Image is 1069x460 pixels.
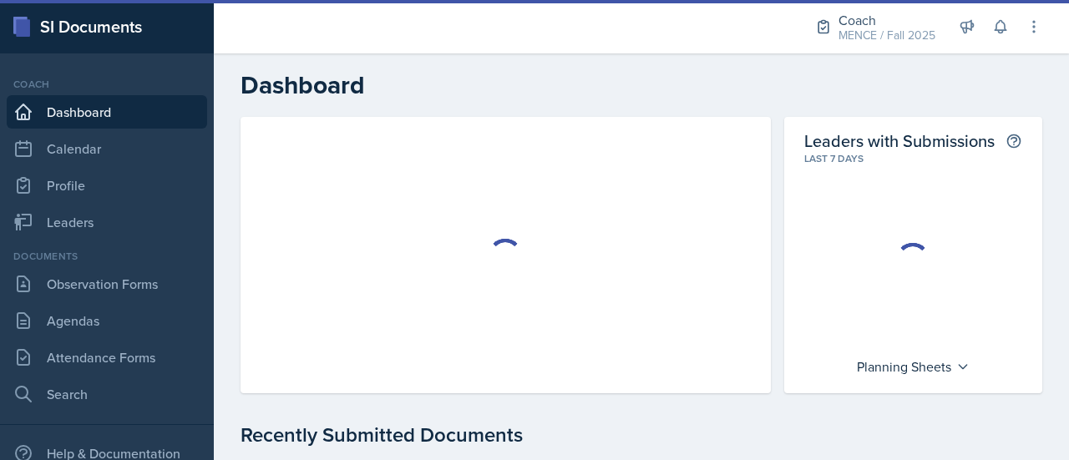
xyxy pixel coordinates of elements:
div: Documents [7,249,207,264]
div: Last 7 days [804,151,1022,166]
h2: Leaders with Submissions [804,130,995,151]
a: Dashboard [7,95,207,129]
a: Calendar [7,132,207,165]
div: Coach [838,10,935,30]
a: Observation Forms [7,267,207,301]
h2: Dashboard [241,70,1042,100]
div: Coach [7,77,207,92]
div: Recently Submitted Documents [241,420,1042,450]
a: Leaders [7,205,207,239]
a: Search [7,377,207,411]
a: Profile [7,169,207,202]
a: Agendas [7,304,207,337]
div: MENCE / Fall 2025 [838,27,935,44]
div: Planning Sheets [849,353,978,380]
a: Attendance Forms [7,341,207,374]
